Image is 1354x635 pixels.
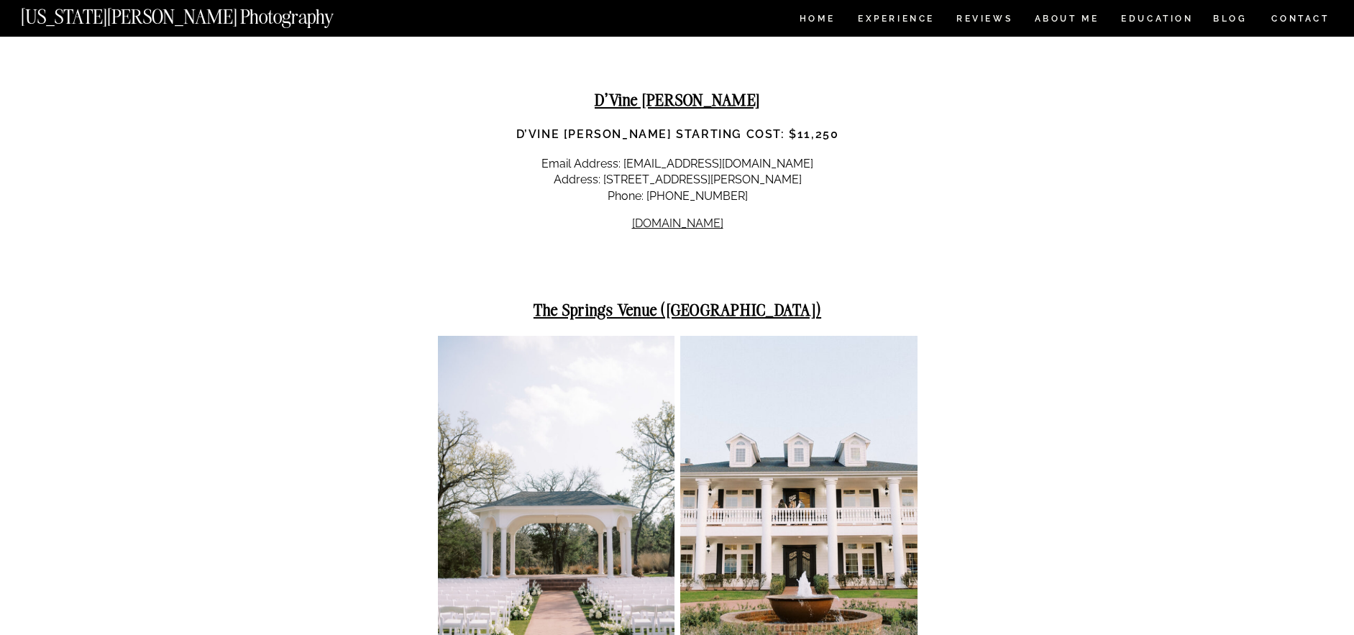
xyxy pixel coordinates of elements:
[632,216,723,230] a: [DOMAIN_NAME]
[858,14,933,27] a: Experience
[438,156,918,204] p: Email Address: [EMAIL_ADDRESS][DOMAIN_NAME] Address: [STREET_ADDRESS][PERSON_NAME] Phone: [PHONE_...
[1213,14,1248,27] a: BLOG
[956,14,1010,27] a: REVIEWS
[1271,11,1330,27] a: CONTACT
[797,14,838,27] a: HOME
[1034,14,1099,27] a: ABOUT ME
[632,6,723,19] a: [DOMAIN_NAME]
[534,299,821,320] strong: The Springs Venue ([GEOGRAPHIC_DATA])
[516,127,839,141] strong: D’Vine [PERSON_NAME] Starting Cost: $11,250
[21,7,382,19] a: [US_STATE][PERSON_NAME] Photography
[1120,14,1195,27] a: EDUCATION
[595,89,760,110] strong: D’Vine [PERSON_NAME]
